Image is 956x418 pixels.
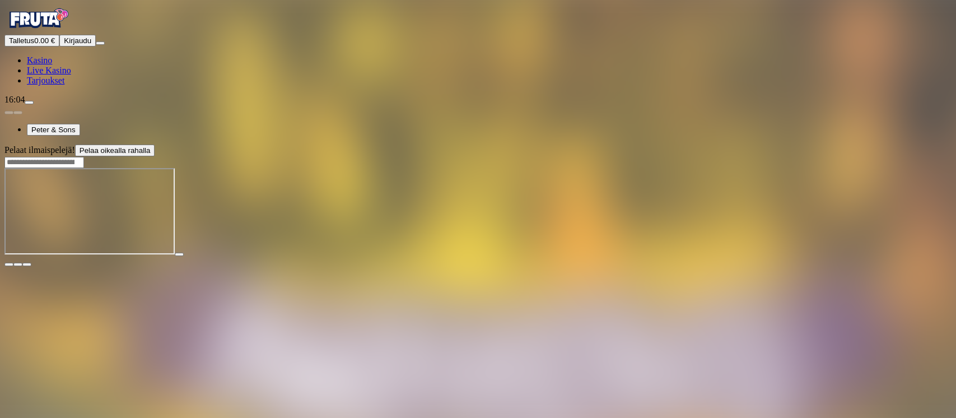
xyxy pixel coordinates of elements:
[9,36,34,45] span: Talletus
[175,253,184,256] button: play icon
[4,145,952,156] div: Pelaat ilmaispelejä!
[4,111,13,114] button: prev slide
[27,66,71,75] span: Live Kasino
[4,157,84,168] input: Search
[27,76,64,85] span: Tarjoukset
[27,66,71,75] a: poker-chip iconLive Kasino
[80,146,151,155] span: Pelaa oikealla rahalla
[4,4,72,32] img: Fruta
[4,263,13,266] button: close icon
[4,95,25,104] span: 16:04
[27,55,52,65] a: diamond iconKasino
[59,35,96,47] button: Kirjaudu
[27,124,80,136] button: Peter & Sons
[13,263,22,266] button: chevron-down icon
[27,55,52,65] span: Kasino
[34,36,55,45] span: 0.00 €
[64,36,91,45] span: Kirjaudu
[96,41,105,45] button: menu
[13,111,22,114] button: next slide
[31,126,76,134] span: Peter & Sons
[27,76,64,85] a: gift-inverted iconTarjoukset
[22,263,31,266] button: fullscreen icon
[4,168,175,254] iframe: Ghostfather Awakened
[4,25,72,34] a: Fruta
[4,35,59,47] button: Talletusplus icon0.00 €
[75,145,155,156] button: Pelaa oikealla rahalla
[25,101,34,104] button: live-chat
[4,4,952,86] nav: Primary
